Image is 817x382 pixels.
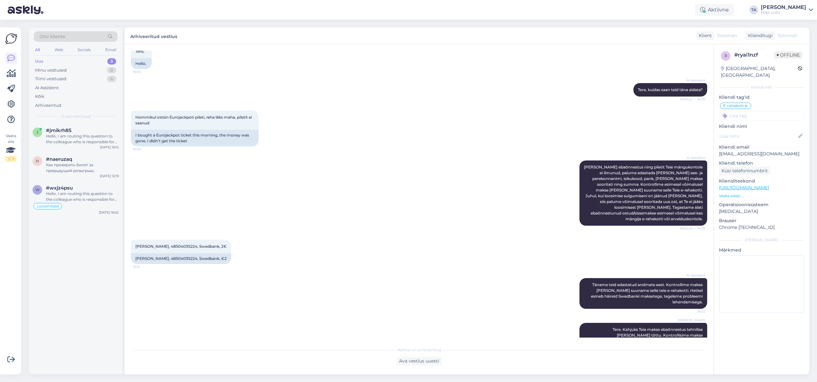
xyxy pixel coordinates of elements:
div: Klient [696,32,712,39]
div: Küsi telefoninumbrit [719,167,770,175]
div: Kliendi info [719,84,804,90]
div: Tiimi vestlused [35,76,66,82]
img: Askly Logo [5,33,17,45]
div: [GEOGRAPHIC_DATA], [GEOGRAPHIC_DATA] [721,65,798,79]
div: [PERSON_NAME], 48504035224, Swedbank, €2 [131,253,231,264]
span: #jmikrh85 [46,128,72,133]
p: [EMAIL_ADDRESS][DOMAIN_NAME] [719,151,804,157]
span: Vestlus on arhiveeritud [397,347,441,353]
p: Kliendi nimi [719,123,804,130]
p: [MEDICAL_DATA] [719,208,804,215]
span: Estonian [778,32,798,39]
p: Vaata edasi ... [719,193,804,199]
span: 16:00 [133,69,157,74]
div: Minu vestlused [35,67,67,74]
p: Kliendi tag'id [719,94,804,101]
div: [PERSON_NAME] [719,237,804,243]
label: Arhiveeritud vestlus [130,31,177,40]
input: Lisa tag [719,111,804,121]
p: Kliendi telefon [719,160,804,167]
span: #wxjz4psu [46,185,73,191]
div: Web [53,46,64,54]
span: 16:01 [133,264,157,269]
div: 3 [107,58,116,65]
div: Kõik [35,93,44,100]
span: Täname teid edastatud andmete eest. Kontrollime makse [PERSON_NAME] suuname selle teie e-rahakott... [591,282,704,304]
a: [PERSON_NAME]Eesti Loto [761,5,813,15]
div: Hello, I am routing this question to the colleague who is responsible for this topic. The reply m... [46,191,119,202]
div: # ryai1nzf [734,51,774,59]
span: AI Assistent [681,155,705,160]
span: r [724,53,727,58]
input: Lisa nimi [719,133,797,140]
div: Aktiivne [695,4,734,16]
span: [PERSON_NAME] [678,318,705,323]
p: Operatsioonisüsteem [719,201,804,208]
div: Socials [76,46,92,54]
span: Tere. Kahjuks Teie makse ebaõnnestus tehnilise [PERSON_NAME] tõttu. Kontrollisime makse [PERSON_N... [600,327,704,349]
div: AI Assistent [35,85,59,91]
div: I bought a Eurojackpot ticket this morning, the money was gone, I didn't get the ticket [131,130,259,146]
span: w [35,187,40,192]
span: Hommikul ostsin Eurojackpoti pileti, raha läks maha, piletit ei saanud [135,115,253,125]
span: j [36,130,38,135]
span: Nähtud ✓ 16:00 [680,97,705,102]
p: Kliendi email [719,144,804,151]
span: Otsi kliente [40,33,65,40]
span: E-rahakott [723,104,744,108]
div: Vaata siia [5,133,17,162]
span: Estonian [717,32,737,39]
div: 0 [107,67,116,74]
p: Chrome [TECHNICAL_ID] [719,224,804,231]
div: Arhiveeritud [35,102,61,109]
span: Loosimised [37,204,59,208]
div: [DATE] 12:19 [100,174,119,178]
p: Brauser [719,217,804,224]
span: 16:00 [133,147,157,152]
div: Hello, [131,58,152,69]
div: 4 [107,76,116,82]
p: Klienditeekond [719,178,804,184]
div: Klienditugi [745,32,773,39]
span: 16:02 [681,309,705,314]
p: Märkmed [719,247,804,253]
div: 2 / 3 [5,156,17,162]
div: [DATE] 16:02 [99,210,119,215]
span: [PERSON_NAME], 48504035224, Swedbank, 2€ [135,244,227,249]
span: Uued vestlused [61,113,91,119]
span: Offline [774,51,802,58]
span: Nähtud ✓ 16:00 [680,226,705,231]
span: Tere, kuidas saan teid täna aidata? [638,87,703,92]
div: All [34,46,41,54]
span: AI Assistent [681,78,705,83]
div: Как проверить билет за предыдущий розыгрыш [46,162,119,174]
div: Ava vestlus uuesti [397,357,442,365]
div: [PERSON_NAME] [761,5,806,10]
a: [URL][DOMAIN_NAME] [719,185,769,191]
div: [DATE] 16:12 [100,145,119,150]
span: #naeruzaq [46,156,72,162]
span: n [36,159,39,163]
div: Email [104,46,117,54]
span: Tere, [135,49,144,54]
div: Eesti Loto [761,10,806,15]
div: Hello, I am routing this question to the colleague who is responsible for this topic. The reply m... [46,133,119,145]
div: TA [749,5,758,14]
div: Uus [35,58,43,65]
span: [PERSON_NAME] ebaõnnestus ning piletit Teie mängukontole ei ilmunud, palume edastada [PERSON_NAME... [584,165,704,221]
span: AI Assistent [681,273,705,278]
